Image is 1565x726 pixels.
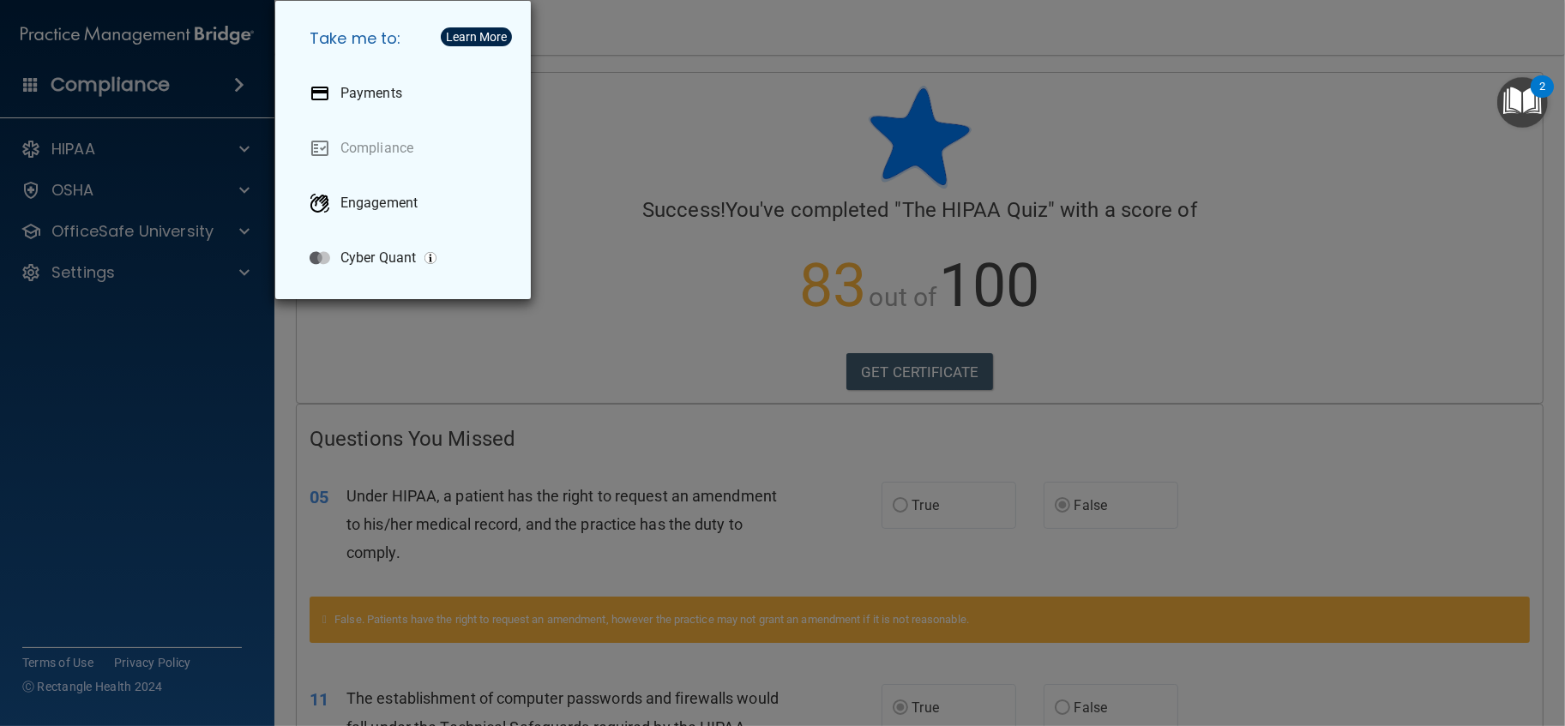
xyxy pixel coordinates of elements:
button: Open Resource Center, 2 new notifications [1497,77,1548,128]
p: Engagement [340,195,418,212]
button: Learn More [441,27,512,46]
p: Payments [340,85,402,102]
a: Engagement [296,179,517,227]
p: Cyber Quant [340,249,416,267]
a: Compliance [296,124,517,172]
div: Learn More [446,31,507,43]
a: Cyber Quant [296,234,517,282]
a: Payments [296,69,517,117]
h5: Take me to: [296,15,517,63]
div: 2 [1539,87,1545,109]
